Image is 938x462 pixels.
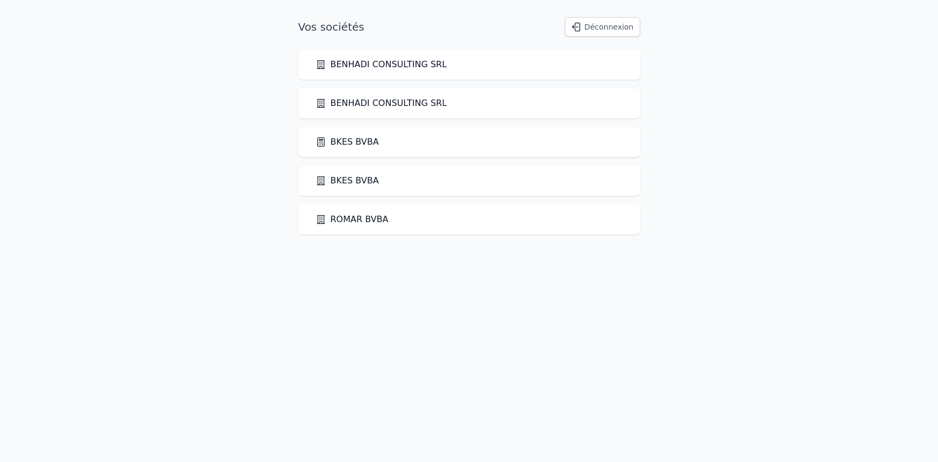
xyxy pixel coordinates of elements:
[316,58,447,71] a: BENHADI CONSULTING SRL
[316,136,379,148] a: BKES BVBA
[298,19,364,34] h1: Vos sociétés
[316,174,379,187] a: BKES BVBA
[565,17,640,37] button: Déconnexion
[316,97,447,110] a: BENHADI CONSULTING SRL
[316,213,389,226] a: ROMAR BVBA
